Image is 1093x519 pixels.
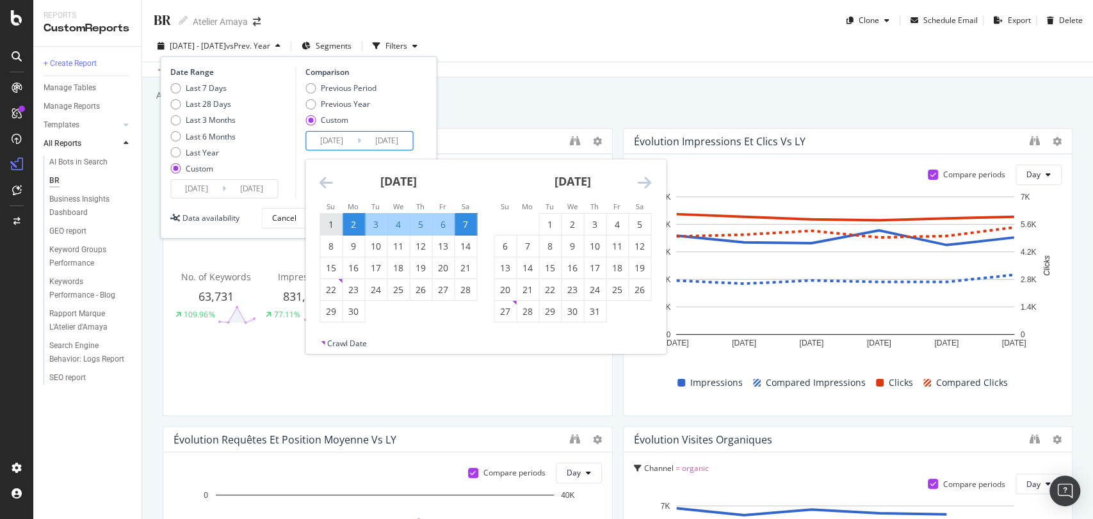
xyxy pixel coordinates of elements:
[644,463,674,474] span: Channel
[501,202,509,211] small: Su
[494,236,517,257] td: Choose Sunday, October 6, 2024 as your check-in date. It’s available.
[320,301,343,323] td: Choose Sunday, September 29, 2024 as your check-in date. It’s available.
[343,214,365,236] td: Selected as start date. Monday, September 2, 2024
[522,202,533,211] small: Mo
[182,212,239,223] div: Data availability
[539,236,562,257] td: Choose Tuesday, October 8, 2024 as your check-in date. It’s available.
[380,173,417,189] strong: [DATE]
[410,218,432,231] div: 5
[320,218,342,231] div: 1
[305,159,665,338] div: Calendar
[1020,275,1036,284] text: 2.8K
[623,128,1073,416] div: Évolution impressions et clics vs LYCompare periodsDayA chart.ImpressionsCompared ImpressionsClic...
[387,240,409,253] div: 11
[1020,220,1036,229] text: 5.6K
[283,289,325,304] span: 831,981
[562,214,584,236] td: Choose Wednesday, October 2, 2024 as your check-in date. It’s available.
[494,262,516,275] div: 13
[455,257,477,279] td: Choose Saturday, September 21, 2024 as your check-in date. It’s available.
[494,305,516,318] div: 27
[44,57,97,70] div: + Create Report
[1030,434,1040,444] div: binoculars
[186,83,227,93] div: Last 7 Days
[562,236,584,257] td: Choose Wednesday, October 9, 2024 as your check-in date. It’s available.
[455,214,477,236] td: Selected as end date. Saturday, September 7, 2024
[432,214,455,236] td: Selected. Friday, September 6, 2024
[539,279,562,301] td: Choose Tuesday, October 22, 2024 as your check-in date. It’s available.
[455,279,477,301] td: Choose Saturday, September 28, 2024 as your check-in date. It’s available.
[152,10,171,30] div: BR
[343,283,364,296] div: 23
[439,202,446,211] small: Fr
[343,262,364,275] div: 16
[432,262,454,275] div: 20
[343,301,365,323] td: Choose Monday, September 30, 2024 as your check-in date. It’s available.
[606,279,629,301] td: Choose Friday, October 25, 2024 as your check-in date. It’s available.
[186,99,231,109] div: Last 28 Days
[320,257,343,279] td: Choose Sunday, September 15, 2024 as your check-in date. It’s available.
[606,218,628,231] div: 4
[410,257,432,279] td: Choose Thursday, September 19, 2024 as your check-in date. It’s available.
[272,212,296,223] div: Cancel
[321,83,376,93] div: Previous Period
[584,262,606,275] div: 17
[44,81,133,95] a: Manage Tables
[539,214,562,236] td: Choose Tuesday, October 1, 2024 as your check-in date. It’s available.
[365,214,387,236] td: Selected. Tuesday, September 3, 2024
[606,257,629,279] td: Choose Friday, October 18, 2024 as your check-in date. It’s available.
[584,301,606,323] td: Choose Thursday, October 31, 2024 as your check-in date. It’s available.
[1020,303,1036,312] text: 1.4K
[562,283,583,296] div: 23
[561,491,574,500] text: 40K
[517,240,538,253] div: 7
[943,169,1005,180] div: Compare periods
[1026,169,1040,180] span: Day
[923,15,978,26] div: Schedule Email
[584,236,606,257] td: Choose Thursday, October 10, 2024 as your check-in date. It’s available.
[416,202,425,211] small: Th
[567,467,581,478] span: Day
[170,99,236,109] div: Last 28 Days
[859,15,879,26] div: Clone
[432,279,455,301] td: Choose Friday, September 27, 2024 as your check-in date. It’s available.
[305,83,376,93] div: Previous Period
[387,214,410,236] td: Selected. Wednesday, September 4, 2024
[327,202,335,211] small: Su
[410,279,432,301] td: Choose Thursday, September 26, 2024 as your check-in date. It’s available.
[455,218,476,231] div: 7
[494,283,516,296] div: 20
[432,257,455,279] td: Choose Friday, September 20, 2024 as your check-in date. It’s available.
[186,115,236,125] div: Last 3 Months
[494,279,517,301] td: Choose Sunday, October 20, 2024 as your check-in date. It’s available.
[387,236,410,257] td: Choose Wednesday, September 11, 2024 as your check-in date. It’s available.
[562,305,583,318] div: 30
[567,202,578,211] small: We
[1042,10,1083,31] button: Delete
[799,339,823,347] text: [DATE]
[410,262,432,275] div: 19
[556,463,602,483] button: Day
[49,193,123,220] div: Business Insights Dashboard
[49,307,124,334] div: Rapport Marque L'Atelier d'Amaya
[155,89,257,102] div: Add a short description
[1026,479,1040,490] span: Day
[517,279,539,301] td: Choose Monday, October 21, 2024 as your check-in date. It’s available.
[410,240,432,253] div: 12
[305,67,417,77] div: Comparison
[629,257,651,279] td: Choose Saturday, October 19, 2024 as your check-in date. It’s available.
[44,81,96,95] div: Manage Tables
[584,214,606,236] td: Choose Thursday, October 3, 2024 as your check-in date. It’s available.
[943,479,1005,490] div: Compare periods
[365,240,387,253] div: 10
[385,40,407,51] div: Filters
[539,257,562,279] td: Choose Tuesday, October 15, 2024 as your check-in date. It’s available.
[432,218,454,231] div: 6
[562,301,584,323] td: Choose Wednesday, October 30, 2024 as your check-in date. It’s available.
[171,180,222,198] input: Start Date
[989,10,1031,31] button: Export
[606,240,628,253] div: 11
[539,283,561,296] div: 22
[664,339,688,347] text: [DATE]
[226,40,270,51] span: vs Prev. Year
[44,100,133,113] a: Manage Reports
